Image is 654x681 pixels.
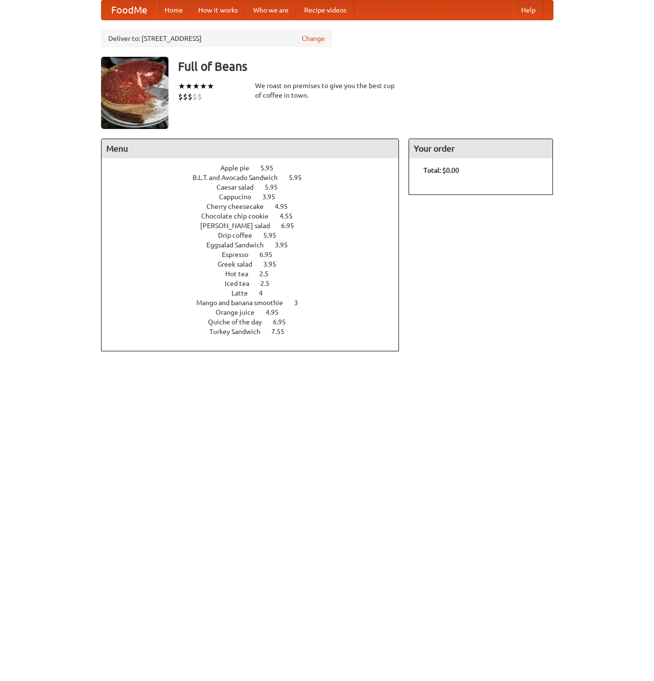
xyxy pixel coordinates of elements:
h4: Your order [409,139,552,158]
span: Turkey Sandwich [209,328,270,335]
a: Turkey Sandwich 7.55 [209,328,302,335]
a: Who we are [245,0,296,20]
li: $ [188,91,192,102]
a: Latte 4 [231,289,281,297]
img: angular.jpg [101,57,168,129]
h4: Menu [102,139,399,158]
a: Iced tea 2.5 [225,280,287,287]
span: 5.95 [263,231,286,239]
a: [PERSON_NAME] salad 6.95 [200,222,312,230]
span: Chocolate chip cookie [201,212,278,220]
a: Mango and banana smoothie 3 [196,299,316,307]
a: B.L.T. and Avocado Sandwich 5.95 [192,174,320,181]
div: Deliver to: [STREET_ADDRESS] [101,30,332,47]
li: $ [178,91,183,102]
span: 3.95 [263,260,286,268]
span: Quiche of the day [208,318,271,326]
span: 2.5 [260,280,279,287]
span: Hot tea [225,270,258,278]
li: ★ [207,81,214,91]
span: 6.95 [259,251,282,258]
span: 6.95 [281,222,304,230]
span: 6.95 [273,318,295,326]
span: Caesar salad [217,183,263,191]
span: 3.95 [275,241,297,249]
span: Drip coffee [218,231,262,239]
a: How it works [191,0,245,20]
span: 3.95 [262,193,285,201]
a: Home [157,0,191,20]
span: 5.95 [260,164,283,172]
li: ★ [178,81,185,91]
span: Orange juice [216,308,264,316]
span: Eggsalad Sandwich [206,241,273,249]
h3: Full of Beans [178,57,553,76]
b: Total: $0.00 [423,167,459,174]
span: Cappucino [219,193,261,201]
a: Hot tea 2.5 [225,270,286,278]
span: Mango and banana smoothie [196,299,293,307]
span: 5.95 [289,174,311,181]
a: Drip coffee 5.95 [218,231,294,239]
li: ★ [192,81,200,91]
a: Cherry cheesecake 4.95 [206,203,306,210]
span: [PERSON_NAME] salad [200,222,280,230]
a: FoodMe [102,0,157,20]
a: Help [513,0,543,20]
li: ★ [185,81,192,91]
span: Cherry cheesecake [206,203,273,210]
li: $ [197,91,202,102]
span: 5.95 [265,183,287,191]
a: Orange juice 4.95 [216,308,296,316]
a: Greek salad 3.95 [218,260,294,268]
a: Quiche of the day 6.95 [208,318,304,326]
span: Apple pie [220,164,259,172]
span: 2.5 [259,270,278,278]
a: Eggsalad Sandwich 3.95 [206,241,306,249]
a: Change [302,34,325,43]
div: We roast on premises to give you the best cup of coffee in town. [255,81,399,100]
a: Chocolate chip cookie 4.55 [201,212,310,220]
span: 4.55 [280,212,302,220]
li: ★ [200,81,207,91]
span: Latte [231,289,257,297]
span: Iced tea [225,280,259,287]
span: 4.95 [275,203,297,210]
span: 4 [259,289,272,297]
span: 4.95 [266,308,288,316]
a: Apple pie 5.95 [220,164,291,172]
span: Espresso [222,251,258,258]
span: 7.55 [271,328,294,335]
span: B.L.T. and Avocado Sandwich [192,174,287,181]
li: $ [183,91,188,102]
li: $ [192,91,197,102]
a: Recipe videos [296,0,354,20]
span: Greek salad [218,260,262,268]
a: Caesar salad 5.95 [217,183,295,191]
a: Cappucino 3.95 [219,193,293,201]
a: Espresso 6.95 [222,251,290,258]
span: 3 [294,299,308,307]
